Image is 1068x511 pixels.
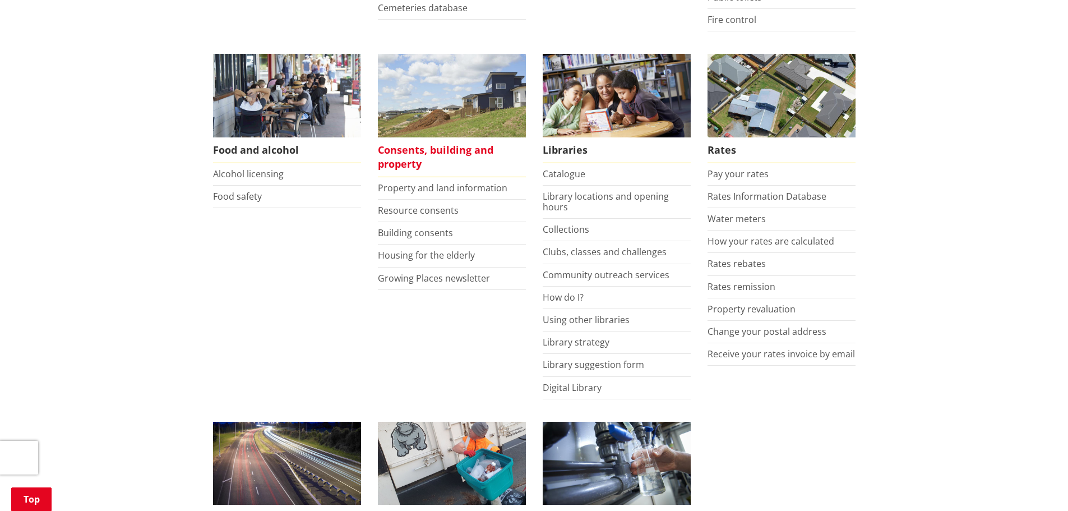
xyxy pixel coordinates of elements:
[543,190,669,213] a: Library locations and opening hours
[543,358,644,371] a: Library suggestion form
[543,223,589,236] a: Collections
[708,54,856,163] a: Pay your rates online Rates
[708,280,775,293] a: Rates remission
[543,381,602,394] a: Digital Library
[11,487,52,511] a: Top
[543,246,667,258] a: Clubs, classes and challenges
[708,303,796,315] a: Property revaluation
[708,54,856,137] img: Rates-thumbnail
[378,204,459,217] a: Resource consents
[543,269,669,281] a: Community outreach services
[708,325,826,338] a: Change your postal address
[378,249,475,261] a: Housing for the elderly
[543,422,691,505] img: Water treatment
[708,13,756,26] a: Fire control
[708,190,826,202] a: Rates Information Database
[1016,464,1057,504] iframe: Messenger Launcher
[213,137,361,163] span: Food and alcohol
[213,190,262,202] a: Food safety
[213,54,361,163] a: Food and Alcohol in the Waikato Food and alcohol
[543,291,584,303] a: How do I?
[378,227,453,239] a: Building consents
[543,168,585,180] a: Catalogue
[543,314,630,326] a: Using other libraries
[378,2,468,14] a: Cemeteries database
[543,137,691,163] span: Libraries
[378,422,526,505] img: Rubbish and recycling
[213,54,361,137] img: Food and Alcohol in the Waikato
[708,235,834,247] a: How your rates are calculated
[213,168,284,180] a: Alcohol licensing
[378,272,490,284] a: Growing Places newsletter
[378,137,526,177] span: Consents, building and property
[708,257,766,270] a: Rates rebates
[708,137,856,163] span: Rates
[378,54,526,177] a: New Pokeno housing development Consents, building and property
[543,54,691,137] img: Waikato District Council libraries
[708,348,855,360] a: Receive your rates invoice by email
[543,336,609,348] a: Library strategy
[378,182,507,194] a: Property and land information
[708,168,769,180] a: Pay your rates
[378,54,526,137] img: Land and property thumbnail
[213,422,361,505] img: Roads, travel and parking
[708,213,766,225] a: Water meters
[543,54,691,163] a: Library membership is free to everyone who lives in the Waikato district. Libraries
